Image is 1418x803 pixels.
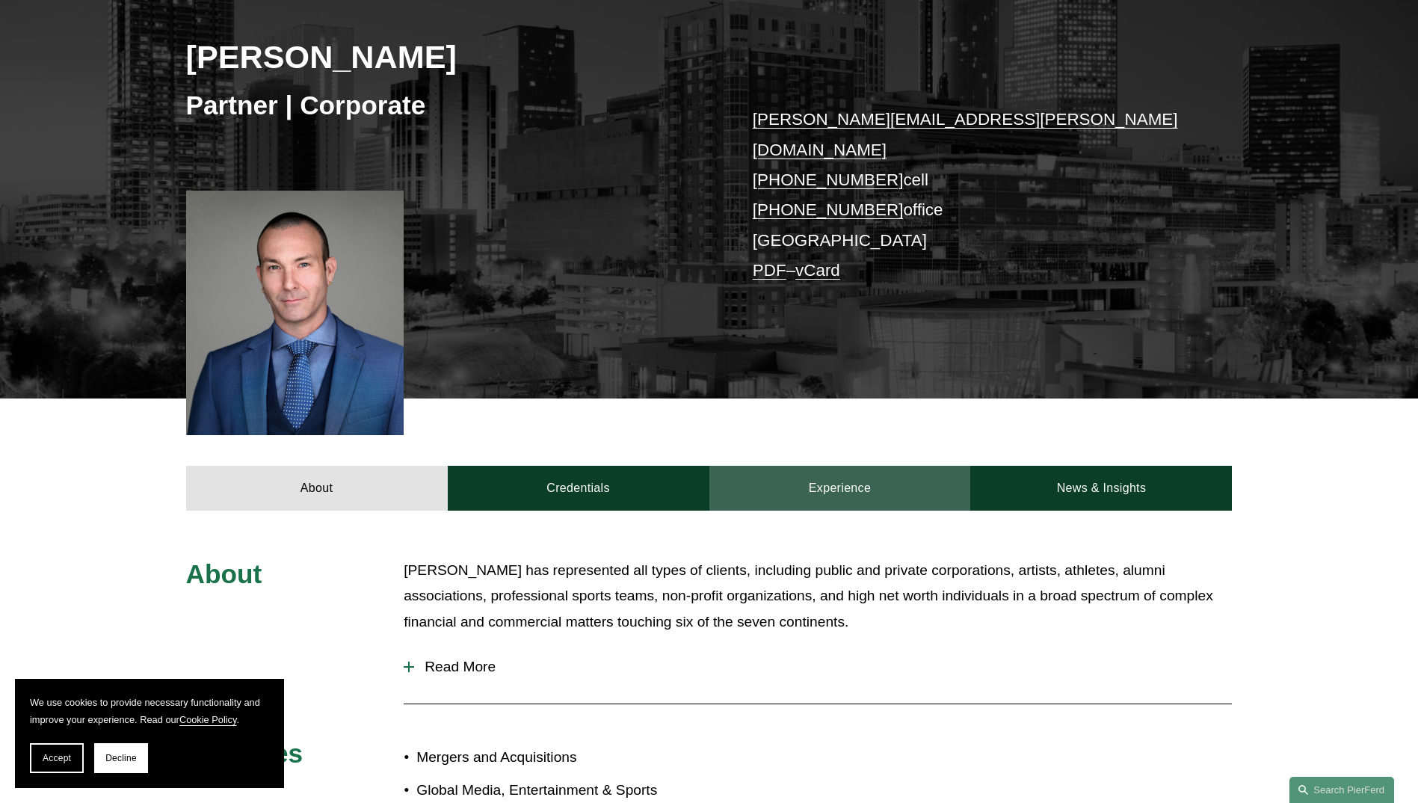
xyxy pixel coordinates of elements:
a: PDF [753,261,786,280]
span: Decline [105,753,137,763]
h2: [PERSON_NAME] [186,37,709,76]
span: Accept [43,753,71,763]
span: About [186,559,262,588]
h3: Partner | Corporate [186,89,709,122]
button: Accept [30,743,84,773]
p: Mergers and Acquisitions [416,745,709,771]
a: Experience [709,466,971,511]
a: News & Insights [970,466,1232,511]
section: Cookie banner [15,679,284,788]
p: We use cookies to provide necessary functionality and improve your experience. Read our . [30,694,269,728]
button: Decline [94,743,148,773]
a: [PHONE_NUMBER] [753,170,904,189]
a: [PHONE_NUMBER] [753,200,904,219]
a: About [186,466,448,511]
a: [PERSON_NAME][EMAIL_ADDRESS][PERSON_NAME][DOMAIN_NAME] [753,110,1178,159]
span: Read More [414,659,1232,675]
a: Cookie Policy [179,714,237,725]
a: Credentials [448,466,709,511]
p: [PERSON_NAME] has represented all types of clients, including public and private corporations, ar... [404,558,1232,636]
p: cell office [GEOGRAPHIC_DATA] – [753,105,1189,286]
a: vCard [795,261,840,280]
a: Search this site [1289,777,1394,803]
button: Read More [404,647,1232,686]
